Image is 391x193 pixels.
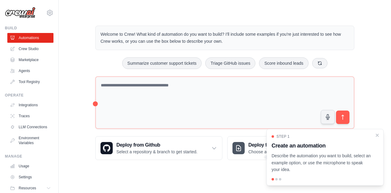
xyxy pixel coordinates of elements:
a: Traces [7,111,53,121]
p: Welcome to Crew! What kind of automation do you want to build? I'll include some examples if you'... [100,31,349,45]
p: Select a repository & branch to get started. [116,149,197,155]
div: Manage [5,154,53,159]
a: Tool Registry [7,77,53,87]
a: Automations [7,33,53,43]
a: Settings [7,172,53,182]
button: Score inbound leads [259,57,309,69]
a: Marketplace [7,55,53,65]
div: チャットウィジェット [360,164,391,193]
button: Summarize customer support tickets [122,57,202,69]
button: Close walkthrough [375,133,380,138]
span: Step 1 [276,134,290,139]
button: Resources [7,183,53,193]
img: Logo [5,7,35,19]
a: Crew Studio [7,44,53,54]
p: Describe the automation you want to build, select an example option, or use the microphone to spe... [272,152,371,173]
a: Environment Variables [7,133,53,148]
a: Agents [7,66,53,76]
a: Integrations [7,100,53,110]
span: Resources [19,186,36,191]
p: Choose a zip file to upload. [248,149,300,155]
iframe: Chat Widget [360,164,391,193]
div: Operate [5,93,53,98]
h3: Deploy from zip file [248,141,300,149]
h3: Deploy from Github [116,141,197,149]
div: Build [5,26,53,31]
button: Triage GitHub issues [205,57,255,69]
h3: Create an automation [272,141,371,150]
a: Usage [7,161,53,171]
a: LLM Connections [7,122,53,132]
